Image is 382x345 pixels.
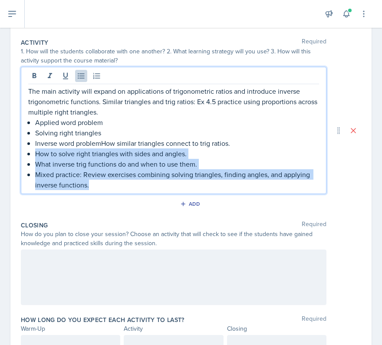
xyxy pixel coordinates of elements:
[177,197,205,210] button: Add
[21,221,48,230] label: Closing
[28,86,319,117] p: The main activity will expand on applications of trigonometric ratios and introduce inverse trigo...
[21,47,326,65] div: 1. How will the students collaborate with one another? 2. What learning strategy will you use? 3....
[35,169,319,190] p: Mixed practice: Review exercises combining solving triangles, finding angles, and applying invers...
[21,324,120,333] div: Warm-Up
[35,117,319,128] p: Applied word problem
[35,128,319,138] p: Solving right triangles
[302,221,326,230] span: Required
[124,324,223,333] div: Activity
[182,200,201,207] div: Add
[35,138,319,148] p: Inverse word problemHow similar triangles connect to trig ratios.
[227,324,326,333] div: Closing
[21,38,49,47] label: Activity
[302,315,326,324] span: Required
[35,159,319,169] p: What inverse trig functions do and when to use them.
[21,315,184,324] label: How long do you expect each activity to last?
[35,148,319,159] p: How to solve right triangles with sides and angles.
[302,38,326,47] span: Required
[21,230,326,248] div: How do you plan to close your session? Choose an activity that will check to see if the students ...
